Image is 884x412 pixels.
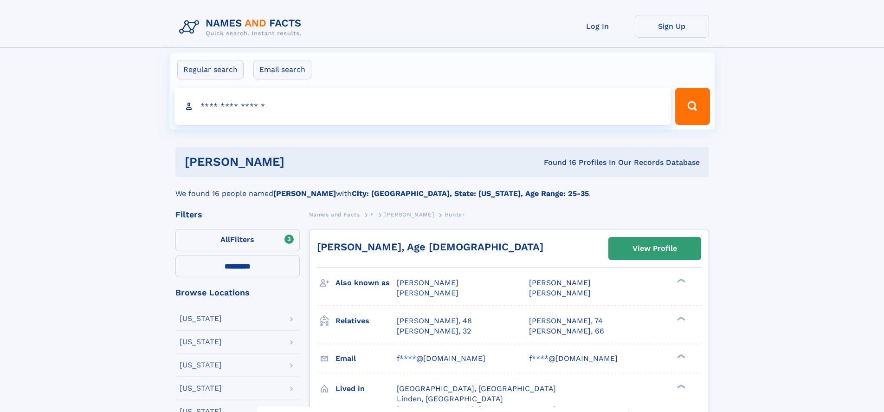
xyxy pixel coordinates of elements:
[384,211,434,218] span: [PERSON_NAME]
[397,316,472,326] a: [PERSON_NAME], 48
[384,209,434,220] a: [PERSON_NAME]
[317,241,543,253] a: [PERSON_NAME], Age [DEMOGRAPHIC_DATA]
[336,351,397,366] h3: Email
[675,353,686,359] div: ❯
[397,278,458,287] span: [PERSON_NAME]
[529,278,591,287] span: [PERSON_NAME]
[397,288,458,297] span: [PERSON_NAME]
[675,383,686,389] div: ❯
[273,189,336,198] b: [PERSON_NAME]
[175,288,300,297] div: Browse Locations
[174,88,671,125] input: search input
[675,88,710,125] button: Search Button
[675,278,686,284] div: ❯
[529,316,603,326] a: [PERSON_NAME], 74
[445,211,465,218] span: Hunter
[177,60,244,79] label: Regular search
[370,211,374,218] span: F
[336,275,397,291] h3: Also known as
[529,326,604,336] a: [PERSON_NAME], 66
[632,238,677,259] div: View Profile
[175,15,309,40] img: Logo Names and Facts
[675,315,686,321] div: ❯
[336,313,397,329] h3: Relatives
[397,384,556,393] span: [GEOGRAPHIC_DATA], [GEOGRAPHIC_DATA]
[180,385,222,392] div: [US_STATE]
[397,394,503,403] span: Linden, [GEOGRAPHIC_DATA]
[635,15,709,38] a: Sign Up
[220,235,230,244] span: All
[414,157,700,168] div: Found 16 Profiles In Our Records Database
[180,361,222,369] div: [US_STATE]
[529,288,591,297] span: [PERSON_NAME]
[185,156,414,168] h1: [PERSON_NAME]
[397,326,471,336] a: [PERSON_NAME], 32
[253,60,311,79] label: Email search
[309,209,360,220] a: Names and Facts
[180,315,222,322] div: [US_STATE]
[175,210,300,219] div: Filters
[180,338,222,346] div: [US_STATE]
[561,15,635,38] a: Log In
[370,209,374,220] a: F
[352,189,589,198] b: City: [GEOGRAPHIC_DATA], State: [US_STATE], Age Range: 25-35
[175,177,709,199] div: We found 16 people named with .
[336,381,397,397] h3: Lived in
[175,229,300,251] label: Filters
[609,237,701,260] a: View Profile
